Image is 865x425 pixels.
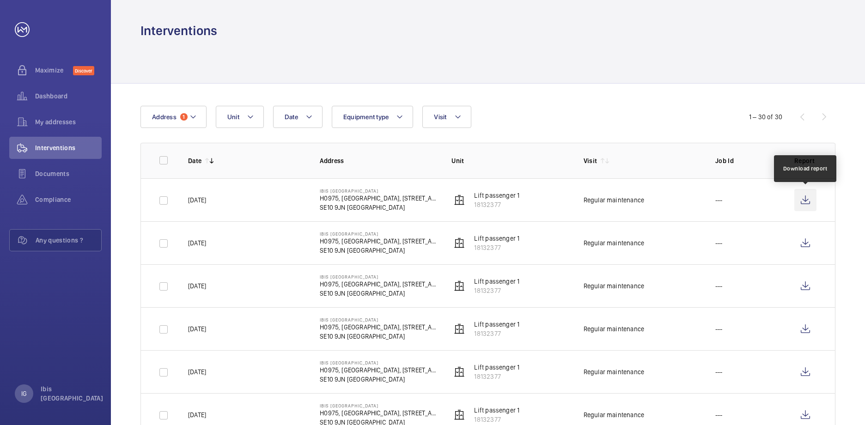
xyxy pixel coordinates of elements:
p: Lift passenger 1 [474,406,519,415]
p: [DATE] [188,410,206,419]
img: elevator.svg [454,237,465,249]
p: H0975, [GEOGRAPHIC_DATA], [STREET_ADDRESS][PERSON_NAME] [320,408,437,418]
span: Interventions [35,143,102,152]
p: Job Id [715,156,780,165]
button: Equipment type [332,106,414,128]
span: Dashboard [35,91,102,101]
p: IBIS [GEOGRAPHIC_DATA] [320,274,437,279]
p: Lift passenger 1 [474,234,519,243]
p: 18132377 [474,329,519,338]
p: Lift passenger 1 [474,191,519,200]
p: [DATE] [188,324,206,334]
span: Unit [227,113,239,121]
p: SE10 9JN [GEOGRAPHIC_DATA] [320,332,437,341]
div: Regular maintenance [584,238,644,248]
p: --- [715,367,723,376]
img: elevator.svg [454,280,465,291]
p: --- [715,410,723,419]
p: SE10 9JN [GEOGRAPHIC_DATA] [320,375,437,384]
p: SE10 9JN [GEOGRAPHIC_DATA] [320,203,437,212]
p: H0975, [GEOGRAPHIC_DATA], [STREET_ADDRESS][PERSON_NAME] [320,194,437,203]
p: [DATE] [188,238,206,248]
p: 18132377 [474,200,519,209]
p: Unit [451,156,568,165]
p: 18132377 [474,372,519,381]
h1: Interventions [140,22,217,39]
p: IBIS [GEOGRAPHIC_DATA] [320,317,437,322]
span: Equipment type [343,113,389,121]
button: Unit [216,106,264,128]
div: Regular maintenance [584,367,644,376]
img: elevator.svg [454,409,465,420]
p: H0975, [GEOGRAPHIC_DATA], [STREET_ADDRESS][PERSON_NAME] [320,237,437,246]
p: Date [188,156,201,165]
button: Date [273,106,323,128]
span: Documents [35,169,102,178]
p: --- [715,195,723,205]
p: [DATE] [188,281,206,291]
img: elevator.svg [454,194,465,206]
p: H0975, [GEOGRAPHIC_DATA], [STREET_ADDRESS][PERSON_NAME] [320,279,437,289]
p: Lift passenger 1 [474,277,519,286]
p: --- [715,281,723,291]
div: Regular maintenance [584,195,644,205]
p: Ibis [GEOGRAPHIC_DATA] [41,384,103,403]
p: Lift passenger 1 [474,320,519,329]
p: IG [21,389,27,398]
button: Visit [422,106,471,128]
span: Any questions ? [36,236,101,245]
span: 1 [180,113,188,121]
p: 18132377 [474,286,519,295]
p: 18132377 [474,415,519,424]
div: 1 – 30 of 30 [749,112,782,121]
span: My addresses [35,117,102,127]
p: H0975, [GEOGRAPHIC_DATA], [STREET_ADDRESS][PERSON_NAME] [320,365,437,375]
button: Address1 [140,106,207,128]
div: Regular maintenance [584,410,644,419]
p: --- [715,238,723,248]
div: Download report [783,164,828,173]
p: Visit [584,156,597,165]
p: Address [320,156,437,165]
p: Lift passenger 1 [474,363,519,372]
span: Discover [73,66,94,75]
img: elevator.svg [454,323,465,334]
span: Date [285,113,298,121]
p: IBIS [GEOGRAPHIC_DATA] [320,403,437,408]
p: 18132377 [474,243,519,252]
p: SE10 9JN [GEOGRAPHIC_DATA] [320,246,437,255]
span: Maximize [35,66,73,75]
div: Regular maintenance [584,281,644,291]
span: Compliance [35,195,102,204]
p: --- [715,324,723,334]
p: H0975, [GEOGRAPHIC_DATA], [STREET_ADDRESS][PERSON_NAME] [320,322,437,332]
img: elevator.svg [454,366,465,377]
p: [DATE] [188,195,206,205]
span: Address [152,113,177,121]
p: IBIS [GEOGRAPHIC_DATA] [320,231,437,237]
span: Visit [434,113,446,121]
p: IBIS [GEOGRAPHIC_DATA] [320,360,437,365]
p: SE10 9JN [GEOGRAPHIC_DATA] [320,289,437,298]
div: Regular maintenance [584,324,644,334]
p: [DATE] [188,367,206,376]
p: IBIS [GEOGRAPHIC_DATA] [320,188,437,194]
